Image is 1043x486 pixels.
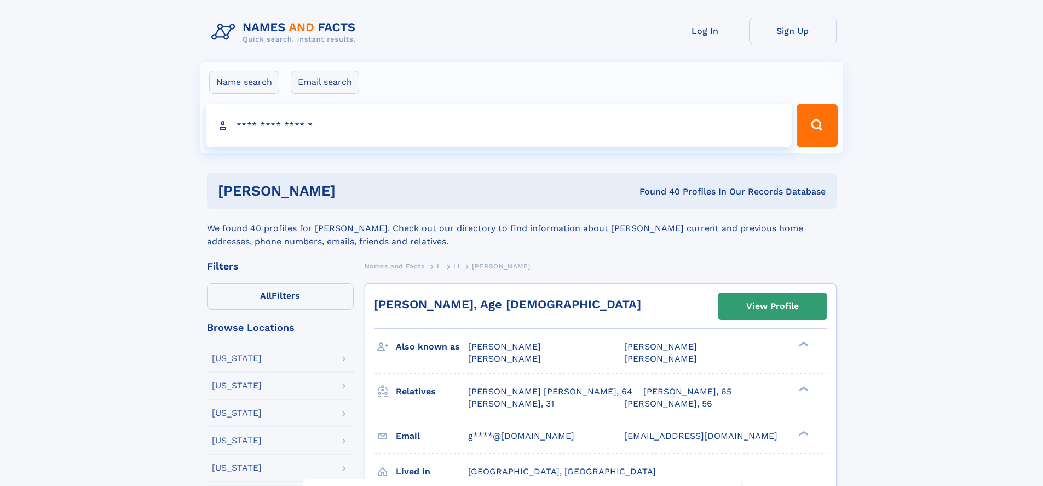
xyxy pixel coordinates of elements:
[796,430,809,437] div: ❯
[624,431,777,441] span: [EMAIL_ADDRESS][DOMAIN_NAME]
[212,436,262,445] div: [US_STATE]
[797,104,837,147] button: Search Button
[365,259,425,273] a: Names and Facts
[796,385,809,392] div: ❯
[291,71,359,94] label: Email search
[396,462,468,481] h3: Lived in
[468,398,554,410] a: [PERSON_NAME], 31
[468,466,656,477] span: [GEOGRAPHIC_DATA], [GEOGRAPHIC_DATA]
[718,293,827,319] a: View Profile
[453,262,459,270] span: Li
[207,323,354,333] div: Browse Locations
[212,409,262,418] div: [US_STATE]
[468,341,541,352] span: [PERSON_NAME]
[209,71,279,94] label: Name search
[212,354,262,363] div: [US_STATE]
[437,262,441,270] span: L
[624,353,697,364] span: [PERSON_NAME]
[212,381,262,390] div: [US_STATE]
[468,386,632,398] a: [PERSON_NAME] [PERSON_NAME], 64
[749,18,837,44] a: Sign Up
[453,259,459,273] a: Li
[374,298,641,311] a: [PERSON_NAME], Age [DEMOGRAPHIC_DATA]
[207,283,354,310] label: Filters
[206,104,792,147] input: search input
[207,261,354,271] div: Filters
[643,386,731,398] a: [PERSON_NAME], 65
[207,209,837,248] div: We found 40 profiles for [PERSON_NAME]. Check out our directory to find information about [PERSON...
[207,18,365,47] img: Logo Names and Facts
[796,341,809,348] div: ❯
[260,290,272,301] span: All
[661,18,749,44] a: Log In
[624,398,712,410] a: [PERSON_NAME], 56
[624,341,697,352] span: [PERSON_NAME]
[218,184,488,198] h1: [PERSON_NAME]
[468,353,541,364] span: [PERSON_NAME]
[212,464,262,472] div: [US_STATE]
[746,294,799,319] div: View Profile
[437,259,441,273] a: L
[487,186,826,198] div: Found 40 Profiles In Our Records Database
[396,427,468,445] h3: Email
[396,382,468,401] h3: Relatives
[472,262,531,270] span: [PERSON_NAME]
[396,338,468,356] h3: Also known as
